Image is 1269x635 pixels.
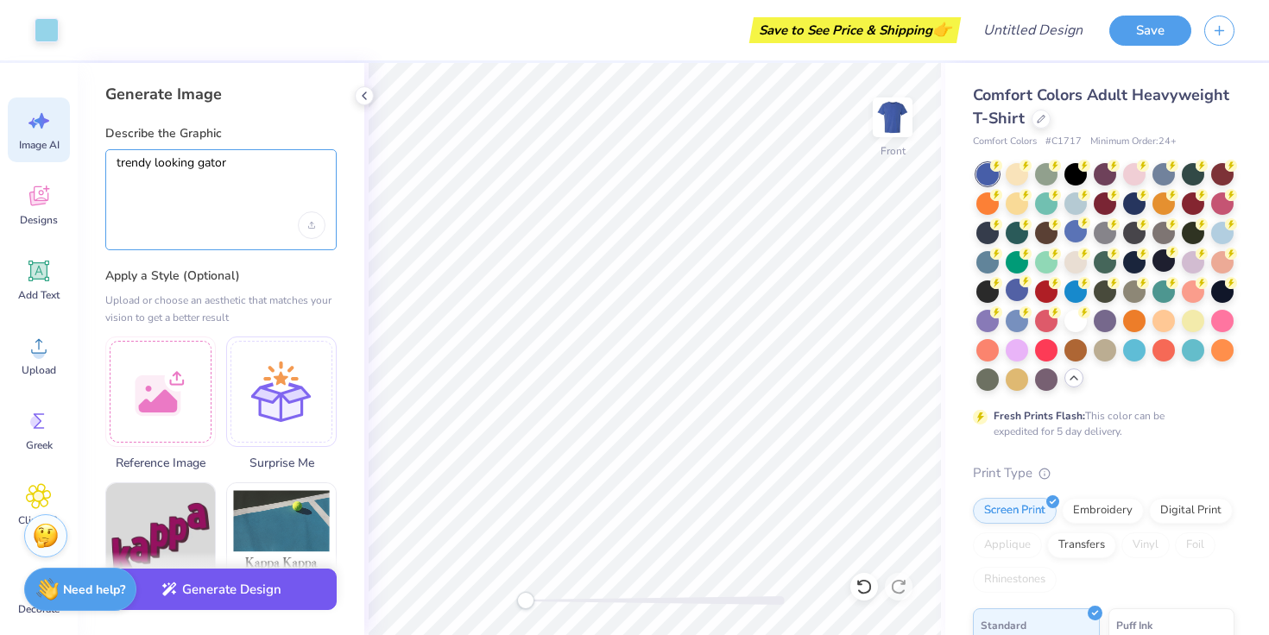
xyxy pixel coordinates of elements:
span: Surprise Me [226,454,337,472]
div: Accessibility label [517,592,534,609]
span: Standard [981,616,1026,634]
span: Upload [22,363,56,377]
input: Untitled Design [969,13,1096,47]
button: Save [1109,16,1191,46]
div: Print Type [973,463,1234,483]
span: Clipart & logos [10,513,67,541]
div: Front [881,143,906,159]
img: Text-Based [106,483,215,592]
div: Rhinestones [973,567,1057,593]
div: Digital Print [1149,498,1233,524]
div: Transfers [1047,532,1116,558]
span: Minimum Order: 24 + [1090,135,1177,149]
div: Screen Print [973,498,1057,524]
span: Decorate [18,602,60,616]
span: Designs [20,213,58,227]
div: Foil [1175,532,1215,558]
span: # C1717 [1045,135,1082,149]
span: Greek [26,438,53,452]
span: Reference Image [105,454,216,472]
span: Comfort Colors Adult Heavyweight T-Shirt [973,85,1229,129]
label: Apply a Style (Optional) [105,267,337,285]
div: Save to See Price & Shipping [754,17,956,43]
span: 👉 [932,19,951,40]
textarea: trendy looking gator [117,155,325,198]
button: Generate Design [105,569,337,611]
span: Add Text [18,288,60,302]
div: Upload image [298,211,325,239]
img: Front [875,100,910,135]
span: Image AI [19,138,60,152]
div: Upload or choose an aesthetic that matches your vision to get a better result [105,292,337,326]
span: Comfort Colors [973,135,1037,149]
strong: Need help? [63,582,125,598]
div: Applique [973,532,1042,558]
div: Generate Image [105,84,337,104]
span: Puff Ink [1116,616,1152,634]
strong: Fresh Prints Flash: [994,409,1085,423]
label: Describe the Graphic [105,125,337,142]
div: This color can be expedited for 5 day delivery. [994,408,1206,439]
img: Photorealistic [227,483,336,592]
div: Vinyl [1121,532,1170,558]
div: Embroidery [1062,498,1144,524]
